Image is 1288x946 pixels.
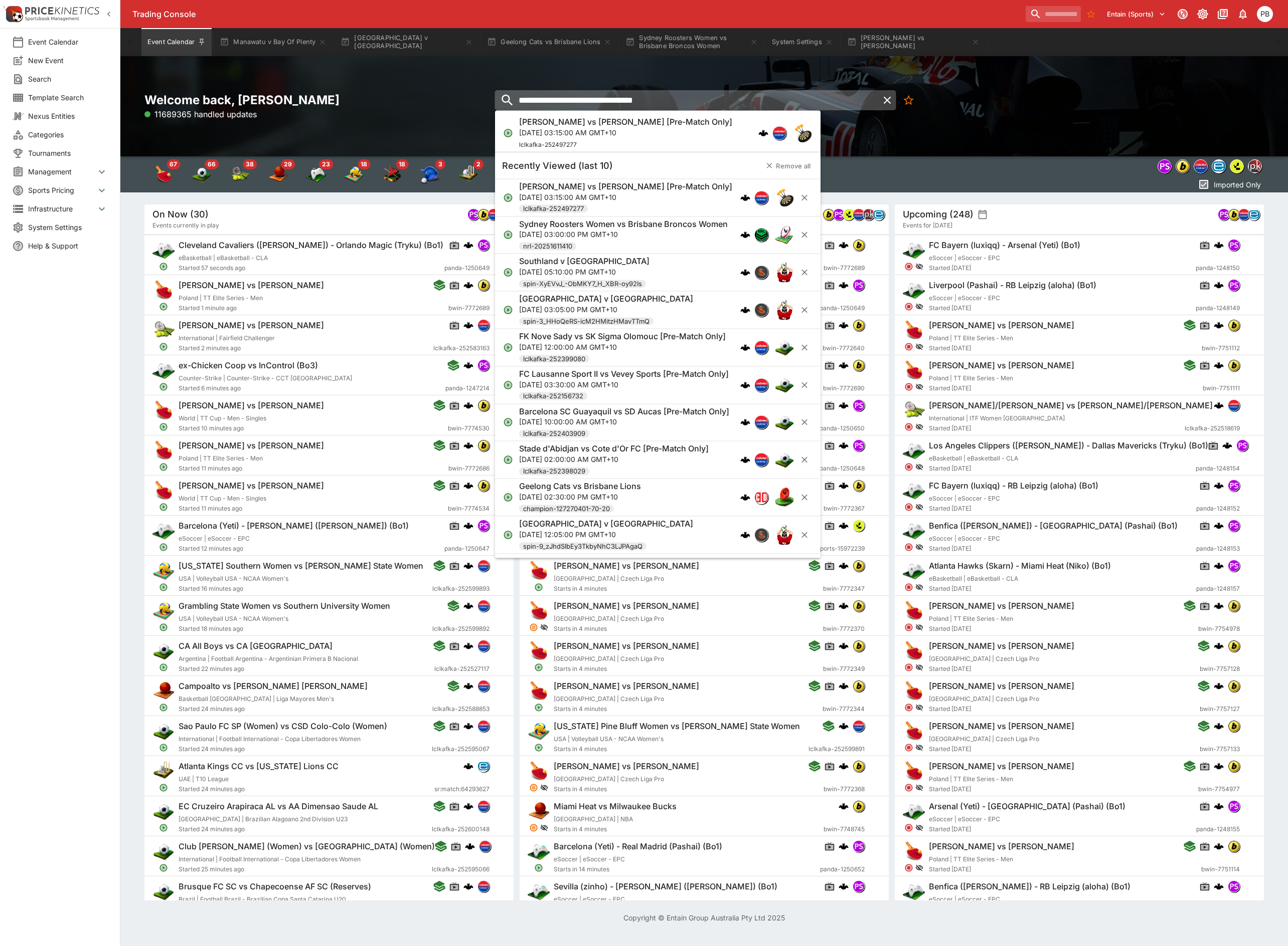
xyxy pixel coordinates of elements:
img: esports.png [903,439,925,461]
img: PriceKinetics Logo [3,4,23,24]
img: tennis.png [903,399,925,421]
img: lclkafka.png [773,126,786,139]
button: Notifications [1234,5,1252,23]
img: logo-cerberus.svg [740,192,750,202]
img: lclkafka.png [755,341,768,354]
img: logo-cerberus.svg [463,440,473,450]
span: panda-1248150 [1195,263,1239,273]
img: bwin.png [1228,320,1239,331]
img: bwin.png [1228,360,1239,371]
img: logo-cerberus.svg [838,641,848,651]
img: soccer.png [774,337,794,357]
img: baseball [420,164,440,184]
h6: [PERSON_NAME] vs [PERSON_NAME] [554,601,699,611]
img: table_tennis.png [903,760,925,782]
div: Volleyball [344,164,364,184]
h6: [PERSON_NAME] vs [PERSON_NAME] [179,280,324,291]
img: logo-cerberus.svg [1213,320,1223,330]
img: bwin.png [478,480,489,491]
img: basketball.png [152,680,175,702]
img: logo-cerberus.svg [740,342,750,352]
img: logo-cerberus.svg [740,493,750,503]
img: logo-cerberus.svg [463,641,473,651]
h6: Barcelona (Yeti) - [PERSON_NAME] ([PERSON_NAME]) (Bo1) [179,521,409,531]
button: Sydney Roosters Women vs Brisbane Broncos Women [619,28,764,56]
span: lclkafka-252518619 [1184,423,1239,433]
img: bwin.png [478,209,489,220]
h2: Welcome back, [PERSON_NAME] [144,92,514,108]
img: logo-cerberus.svg [740,417,750,427]
img: table_tennis.png [528,600,550,622]
img: esports.png [903,520,925,542]
img: lsports.jpeg [843,209,854,220]
button: Geelong Cats vs Brisbane Lions [481,28,617,56]
img: logo-cerberus.svg [1213,601,1223,611]
img: pandascore.png [853,280,864,291]
img: logo-cerberus.svg [838,761,848,771]
img: bwin.png [853,640,864,651]
img: basketball [268,164,288,184]
img: soccer.png [774,412,794,432]
img: bwin.png [1228,680,1239,691]
button: Select Tenant [1101,6,1172,22]
input: search [1026,6,1081,22]
span: 67 [167,159,180,169]
img: table_tennis.png [528,680,550,702]
h6: [PERSON_NAME] vs [PERSON_NAME] [554,641,699,651]
img: lclkafka.png [1228,400,1239,411]
img: pandascore.png [1228,560,1239,571]
img: logo-cerberus.svg [1213,681,1223,691]
img: lsports.jpeg [1230,160,1243,173]
img: pandascore.png [1228,520,1239,531]
span: panda-1250647 [444,544,490,554]
img: lclkafka.png [478,600,489,611]
img: logo-cerberus.svg [740,230,750,240]
img: logo-cerberus.svg [1213,521,1223,531]
img: pricekinetics.png [863,209,874,220]
span: panda-1248153 [1196,544,1239,554]
img: logo-cerberus.svg [1213,481,1223,491]
img: volleyball [344,164,364,184]
img: esports.png [152,239,175,261]
img: lclkafka.png [1238,209,1249,220]
img: australian_rules.png [774,488,794,508]
h6: Benfica ([PERSON_NAME]) - [GEOGRAPHIC_DATA] (Pashai) (Bo1) [929,521,1178,531]
img: logo-cerberus.svg [1213,641,1223,651]
span: panda-1248154 [1195,463,1239,474]
img: logo-cerberus.svg [1213,280,1223,290]
img: logo-cerberus.svg [838,400,848,410]
img: lclkafka.png [478,640,489,651]
img: bwin.png [478,400,489,411]
img: tennis [230,164,250,184]
img: logo-cerberus.svg [838,240,848,250]
span: 66 [205,159,219,169]
span: lsports-15972239 [815,544,864,554]
span: bwin-7751112 [1201,343,1239,353]
h6: FC Bayern (luxiqq) - RB Leipzig (aloha) (Bo1) [929,481,1098,491]
img: logo-cerberus.svg [1213,360,1223,370]
h6: Liverpool (Pashai) - RB Leipzig (aloha) (Bo1) [929,280,1096,291]
div: pricekinetics [1248,159,1262,173]
img: betradar.png [1248,209,1259,220]
img: cricket.png [152,760,175,782]
img: pandascore.png [1228,280,1239,291]
img: soccer [192,164,212,184]
span: bwin-7774534 [448,504,490,514]
button: No Bookmarks [898,90,918,110]
button: Manawatu v Bay Of Plenty [214,28,333,56]
img: bwin.png [1228,640,1239,651]
h6: [PERSON_NAME] vs [PERSON_NAME] [179,400,324,411]
h6: Campoalto vs [PERSON_NAME] [PERSON_NAME] [179,681,368,691]
span: panda-1248149 [1195,303,1239,313]
img: bwin.png [478,440,489,451]
img: pandascore.png [853,440,864,451]
img: pandascore.png [478,360,489,371]
img: betradar.png [873,209,884,220]
img: table_tennis.png [903,640,925,662]
h6: Atlanta Kings CC vs [US_STATE] Lions CC [179,761,339,772]
img: bwin.png [853,480,864,491]
img: logo-cerberus.svg [838,280,848,290]
img: table_tennis.png [903,319,925,341]
button: System Settings [766,28,839,56]
h6: [PERSON_NAME] vs [PERSON_NAME] [929,641,1074,651]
